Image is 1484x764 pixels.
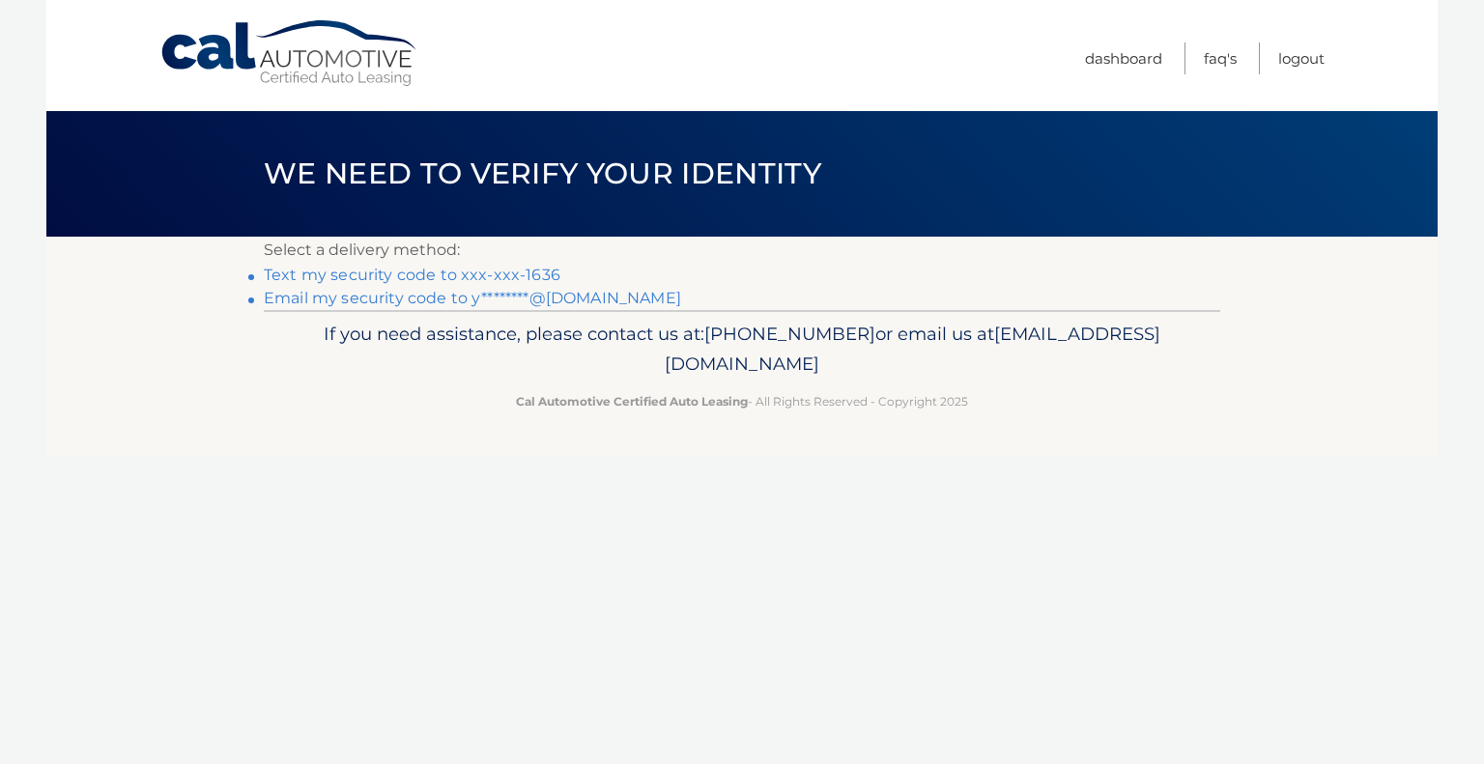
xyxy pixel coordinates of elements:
[264,289,681,307] a: Email my security code to y********@[DOMAIN_NAME]
[264,266,560,284] a: Text my security code to xxx-xxx-1636
[264,156,821,191] span: We need to verify your identity
[704,323,875,345] span: [PHONE_NUMBER]
[159,19,420,88] a: Cal Automotive
[264,237,1220,264] p: Select a delivery method:
[1278,42,1325,74] a: Logout
[1085,42,1162,74] a: Dashboard
[516,394,748,409] strong: Cal Automotive Certified Auto Leasing
[1204,42,1237,74] a: FAQ's
[276,319,1208,381] p: If you need assistance, please contact us at: or email us at
[276,391,1208,411] p: - All Rights Reserved - Copyright 2025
